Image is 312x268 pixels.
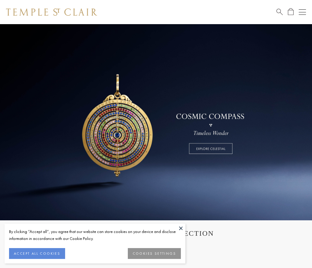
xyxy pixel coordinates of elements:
div: By clicking “Accept all”, you agree that our website can store cookies on your device and disclos... [9,228,181,242]
a: Search [276,8,283,16]
button: Open navigation [299,8,306,16]
button: ACCEPT ALL COOKIES [9,248,65,259]
button: COOKIES SETTINGS [128,248,181,259]
img: Temple St. Clair [6,8,97,16]
a: Open Shopping Bag [288,8,294,16]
